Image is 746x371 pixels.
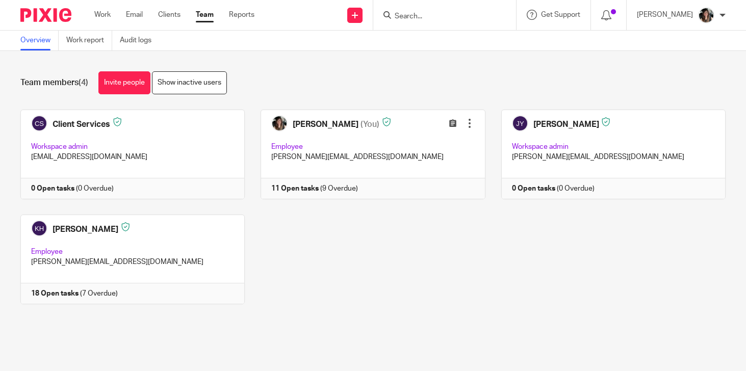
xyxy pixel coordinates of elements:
[120,31,159,50] a: Audit logs
[20,31,59,50] a: Overview
[20,8,71,22] img: Pixie
[79,78,88,87] span: (4)
[158,10,181,20] a: Clients
[196,10,214,20] a: Team
[394,12,485,21] input: Search
[98,71,150,94] a: Invite people
[126,10,143,20] a: Email
[20,77,88,88] h1: Team members
[94,10,111,20] a: Work
[229,10,254,20] a: Reports
[152,71,227,94] a: Show inactive users
[698,7,714,23] img: IMG_2906.JPEG
[637,10,693,20] p: [PERSON_NAME]
[541,11,580,18] span: Get Support
[66,31,112,50] a: Work report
